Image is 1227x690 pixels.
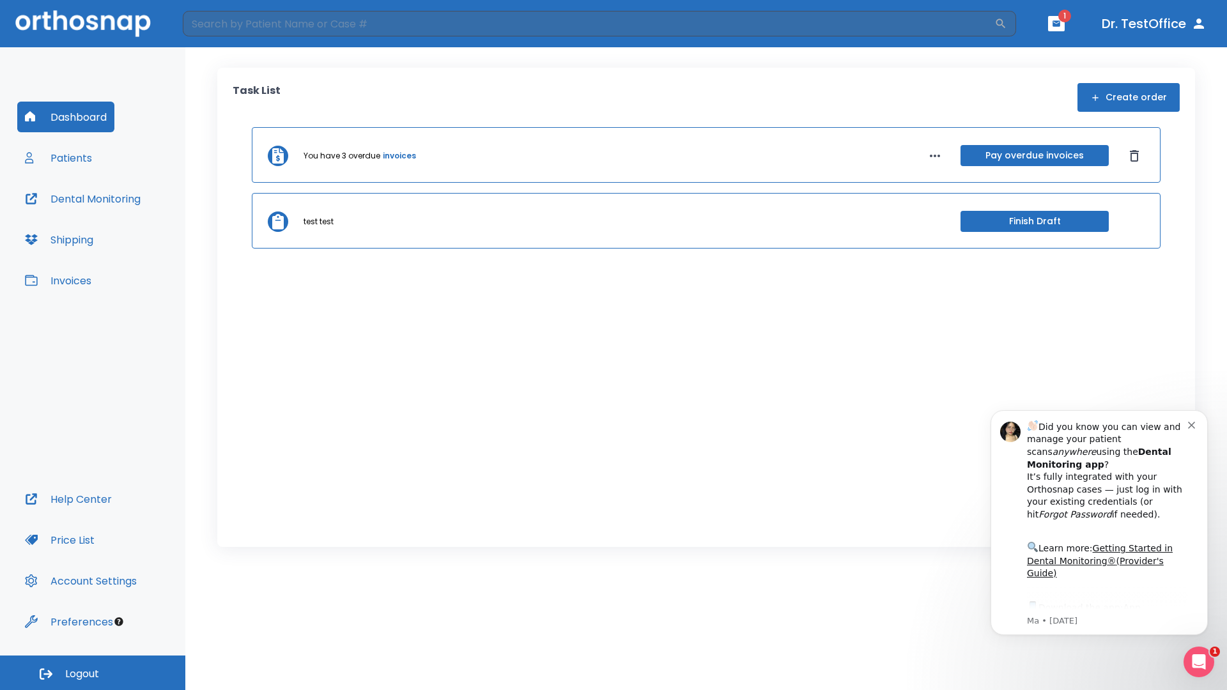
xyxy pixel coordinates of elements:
[1077,83,1180,112] button: Create order
[183,11,994,36] input: Search by Patient Name or Case #
[1097,12,1212,35] button: Dr. TestOffice
[17,224,101,255] button: Shipping
[1210,647,1220,657] span: 1
[15,10,151,36] img: Orthosnap
[17,102,114,132] button: Dashboard
[113,616,125,627] div: Tooltip anchor
[961,211,1109,232] button: Finish Draft
[17,142,100,173] button: Patients
[971,394,1227,684] iframe: Intercom notifications message
[233,83,281,112] p: Task List
[17,565,144,596] button: Account Settings
[17,265,99,296] button: Invoices
[17,183,148,214] button: Dental Monitoring
[1124,146,1145,166] button: Dismiss
[304,216,334,227] p: test test
[65,667,99,681] span: Logout
[961,145,1109,166] button: Pay overdue invoices
[383,150,416,162] a: invoices
[1058,10,1071,22] span: 1
[17,606,121,637] button: Preferences
[1184,647,1214,677] iframe: Intercom live chat
[17,484,120,514] button: Help Center
[304,150,380,162] p: You have 3 overdue
[17,525,102,555] button: Price List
